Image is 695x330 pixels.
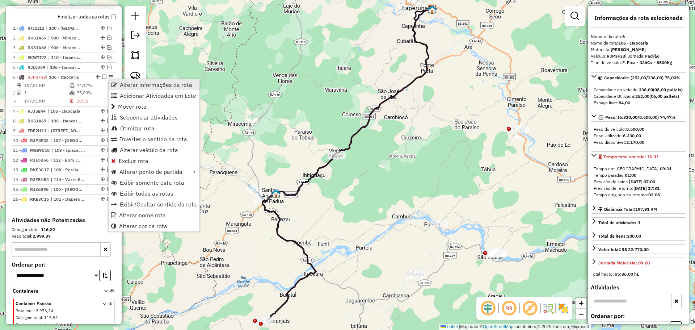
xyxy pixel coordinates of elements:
[119,223,167,229] span: Alterar cor da rota
[109,79,199,90] li: Alterar informações da rota
[16,315,42,320] span: Cubagem total
[12,260,116,269] label: Ordenar por:
[118,104,147,109] span: Mover rota
[101,109,105,113] em: Alterar sequência das rotas
[58,13,116,21] label: Finalizar todas as rotas
[591,33,686,40] div: Número da rota:
[109,90,199,101] li: Adicionar Atividades em Lote
[594,172,683,179] div: Tempo paradas:
[594,185,683,192] div: Previsão de retorno:
[101,65,105,69] em: Alterar sequência das rotas
[13,177,49,182] span: 14 -
[69,83,75,88] i: % de utilização do peso
[41,227,55,232] strong: 116,82
[28,25,44,31] span: RTI1I12
[591,112,686,122] a: Peso: (6.330,00/8.500,00) 74,47%
[30,177,49,182] span: RJF5H53
[13,157,49,163] span: 12 -
[101,45,105,50] em: Alterar sequência das rotas
[33,233,51,239] strong: 2.999,37
[47,64,80,71] span: 106 - Itaocaria, 120 - Jaguarembé
[557,302,569,314] img: Exibir/Ocultar setores
[430,220,448,227] div: Atividade não roteirizada - L DOS PASSOS CORTES
[30,167,49,172] span: RKE3C17
[16,322,64,327] span: Total de atividades/pedidos
[13,147,50,153] span: 11 -
[622,60,672,65] strong: F. Fixa - 336Cx - 8500Kg
[13,25,44,31] span: 1 -
[13,138,49,143] span: 10 -
[13,55,46,60] span: 4 -
[28,108,46,114] span: RJJ5E44
[594,166,683,172] div: Tempo em [GEOGRAPHIC_DATA]:
[483,250,501,258] div: Atividade não roteirizada - RODRIGO PEREIRA DA S
[13,89,17,96] td: /
[107,109,111,113] em: Visualizar rota
[120,191,173,196] span: Exibir todas as rotas
[101,55,105,59] em: Alterar sequência das rotas
[633,185,660,191] strong: [DATE] 17:31
[591,231,686,241] a: Total de itens:300,00
[622,271,639,277] strong: 36,00 hL
[17,91,21,95] i: Total de Atividades
[635,93,649,99] strong: 252,00
[119,212,166,218] span: Alterar nome rota
[594,126,644,132] span: Peso do veículo:
[69,91,75,95] i: % de utilização da cubagem
[99,270,111,281] button: Ordem crescente
[591,84,686,109] div: Capacidade: (252,00/336,00) 75,00%
[30,147,50,153] span: RGB9D18
[50,137,84,144] span: 107 - Santo Antonio Padua, 110 - Itaperuna / Aeroporto
[128,9,143,25] a: Nova sessão e pesquisa
[30,187,49,192] span: RJZ6B95
[48,54,81,61] span: 110 - Itaperuna / Aeroporto
[576,309,586,319] a: Zoom out
[42,315,43,320] span: :
[120,82,192,88] span: Alterar informações da rota
[28,74,46,80] span: RJP3F33
[107,148,111,152] em: Visualizar rota
[48,45,81,51] span: 900 - Miracema
[459,324,460,329] span: |
[328,151,346,159] div: Atividade não roteirizada - BAZAR ECCARD DE SOUZ
[107,118,111,123] em: Visualizar rota
[542,302,554,314] img: Fluxo de ruas
[107,167,111,172] em: Visualizar rota
[271,189,281,198] img: PA - ITAPERUNA
[101,167,105,172] em: Alterar sequência das rotas
[24,82,69,89] td: 197,91 KM
[36,308,53,313] span: 2.976,24
[120,147,178,153] span: Alterar veículo da rota
[120,201,197,207] span: Exibir/Ocultar sentido da rota
[591,59,686,66] div: Tipo do veículo:
[521,300,539,317] span: Exibir rótulo
[627,233,641,239] strong: 300,00
[591,151,686,161] a: Tempo total em rota: 10:31
[13,196,49,202] span: 16 -
[101,187,105,191] em: Alterar sequência das rotas
[591,204,686,214] a: Distância Total:197,91 KM
[622,34,625,39] strong: 6
[47,108,81,114] span: 106 - Itaocaria
[107,177,111,181] em: Visualizar rota
[107,45,111,50] em: Visualizar rota
[625,53,660,59] span: | Jornada:
[96,75,100,79] em: Alterar sequência das rotas
[591,312,686,320] label: Ordenar por:
[13,97,17,105] td: =
[605,114,676,120] span: Peso: (6.330,00/8.500,00) 74,47%
[101,26,105,30] em: Alterar sequência das rotas
[598,206,657,213] div: Distância Total:
[439,324,591,330] div: Map data © contributors,© 2025 TomTom, Microsoft
[130,50,140,60] img: Selecionar atividades - polígono
[13,64,45,70] span: 5 -
[28,64,45,70] span: RJL5J59
[28,45,46,50] span: RKS1A68
[109,177,199,188] li: Exibir somente esta rota
[12,233,116,239] div: Peso total:
[500,300,518,317] span: Ocultar NR
[13,128,46,133] span: 9 -
[13,187,49,192] span: 15 -
[107,65,111,69] em: Visualizar rota
[76,82,109,89] td: 74,47%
